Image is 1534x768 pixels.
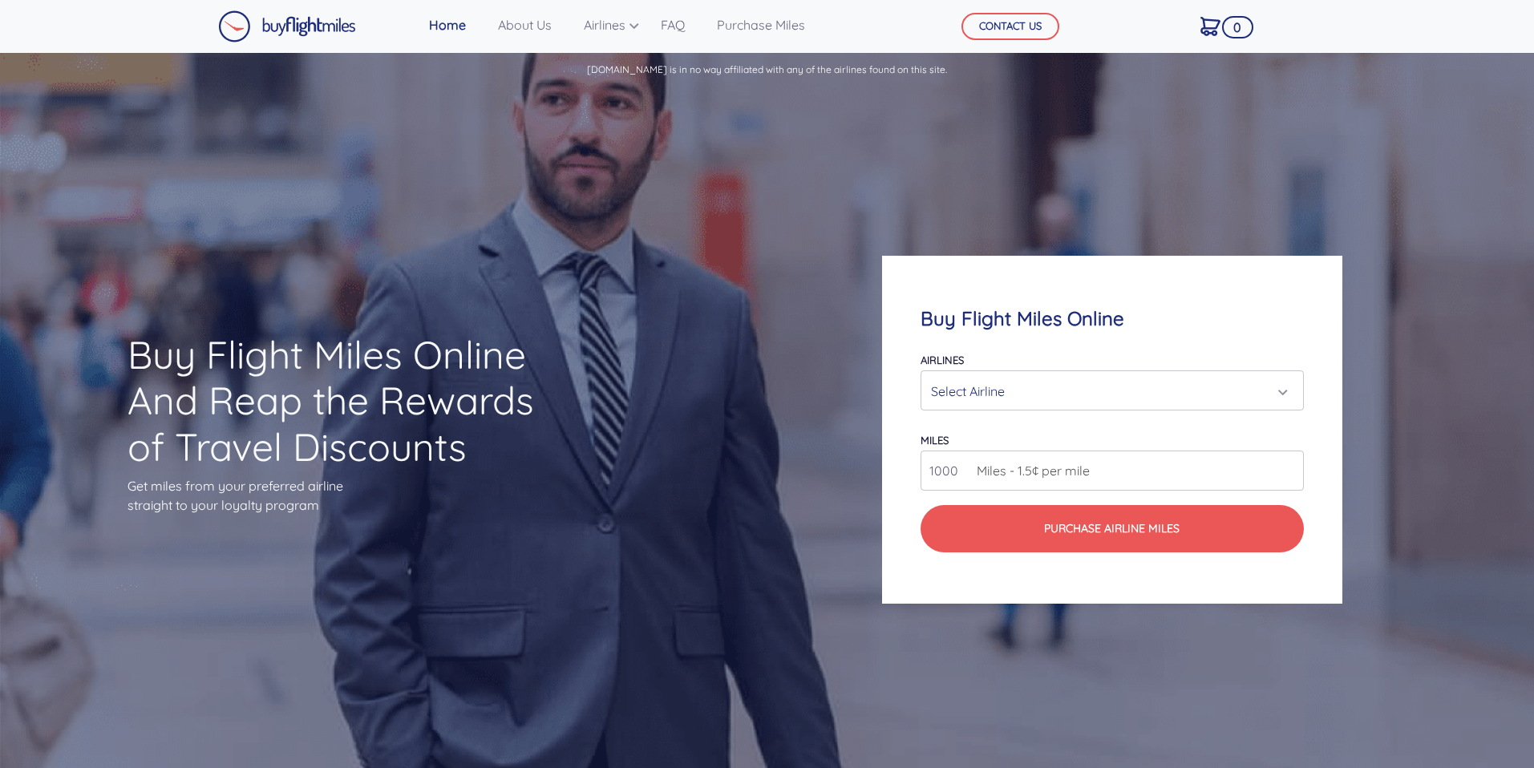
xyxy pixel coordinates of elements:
button: CONTACT US [961,13,1059,40]
button: Purchase Airline Miles [921,505,1303,552]
h1: Buy Flight Miles Online And Reap the Rewards of Travel Discounts [127,332,562,471]
label: Airlines [921,354,964,366]
img: Buy Flight Miles Logo [218,10,356,42]
a: About Us [492,9,558,41]
img: Cart [1200,17,1220,36]
a: Purchase Miles [710,9,812,41]
label: miles [921,434,949,447]
button: Select Airline [921,370,1303,410]
a: Buy Flight Miles Logo [218,6,356,46]
a: 0 [1194,9,1227,42]
p: Get miles from your preferred airline straight to your loyalty program [127,476,562,515]
a: Airlines [577,9,635,41]
div: Select Airline [931,376,1283,406]
a: FAQ [654,9,691,41]
a: Home [423,9,472,41]
span: 0 [1222,16,1253,38]
span: Miles - 1.5¢ per mile [969,461,1090,480]
h4: Buy Flight Miles Online [921,307,1303,330]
